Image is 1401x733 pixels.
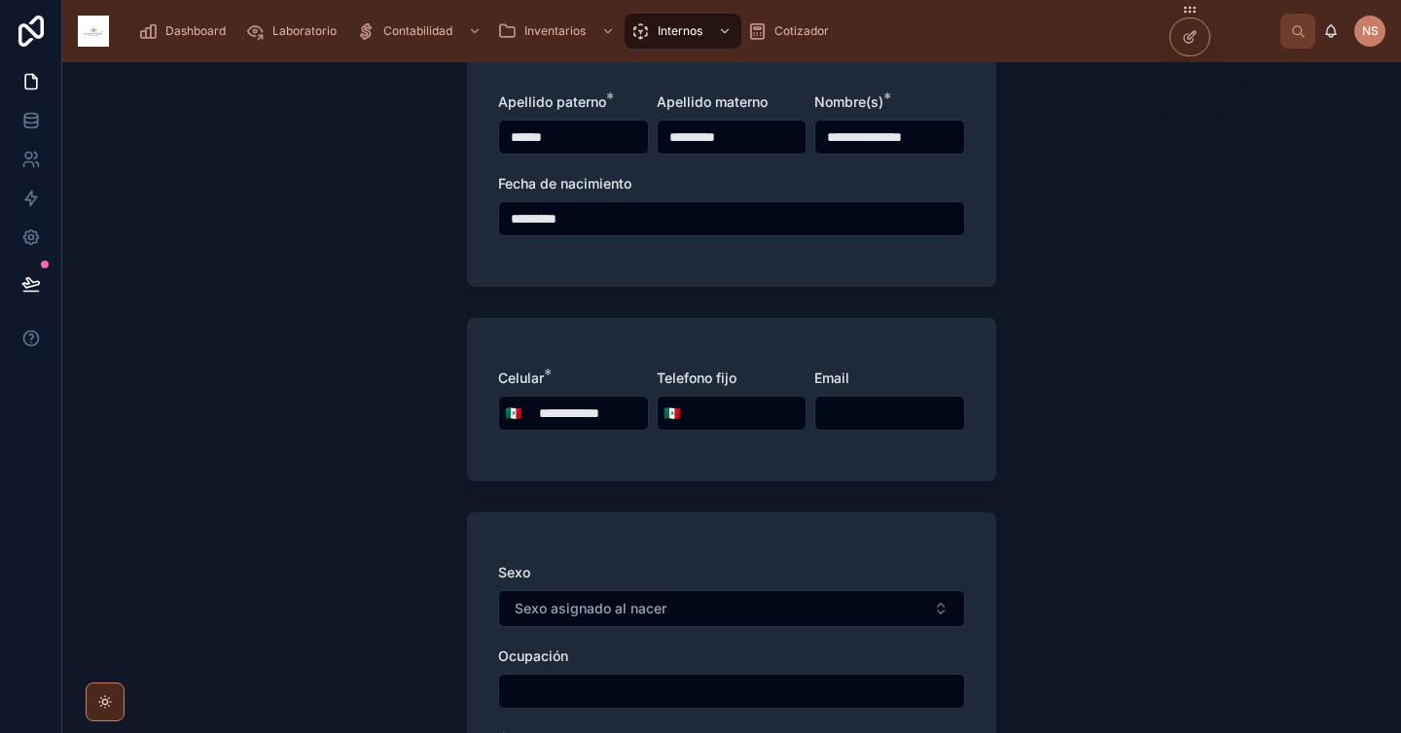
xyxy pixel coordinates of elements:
[498,590,965,627] button: Select Button
[658,23,702,39] span: Internos
[125,10,1280,52] div: scrollable content
[498,93,606,110] span: Apellido paterno
[625,14,741,49] a: Internos
[239,14,350,49] a: Laboratorio
[350,14,491,49] a: Contabilidad
[658,396,686,431] button: Select Button
[814,93,883,110] span: Nombre(s)
[657,93,768,110] span: Apellido materno
[498,369,544,386] span: Celular
[165,23,226,39] span: Dashboard
[132,14,239,49] a: Dashboard
[664,403,680,423] span: 🇲🇽
[498,175,631,192] span: Fecha de nacimiento
[814,369,849,386] span: Email
[491,14,625,49] a: Inventarios
[741,14,843,49] a: Cotizador
[499,396,527,431] button: Select Button
[498,647,568,664] span: Ocupación
[515,599,666,618] span: Sexo asignado al nacer
[383,23,452,39] span: Contabilidad
[774,23,829,39] span: Cotizador
[272,23,337,39] span: Laboratorio
[505,403,521,423] span: 🇲🇽
[1362,23,1379,39] span: NS
[78,16,109,47] img: App logo
[498,564,530,580] span: Sexo
[657,369,736,386] span: Telefono fijo
[524,23,586,39] span: Inventarios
